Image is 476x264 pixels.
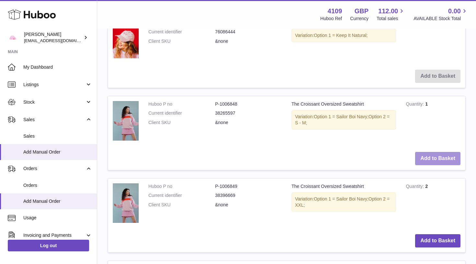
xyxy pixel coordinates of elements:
[377,7,405,22] a: 112.00 Total sales
[401,15,465,65] td: 0
[413,7,468,22] a: 0.00 AVAILABLE Stock Total
[23,182,92,189] span: Orders
[24,31,82,44] div: [PERSON_NAME]
[415,152,460,165] button: Add to Basket
[448,7,461,16] span: 0.00
[23,117,85,123] span: Sales
[113,183,139,223] img: The Croissant Oversized Sweatshirt
[401,96,465,147] td: 1
[413,16,468,22] span: AVAILABLE Stock Total
[148,29,215,35] dt: Current identifier
[24,38,95,43] span: [EMAIL_ADDRESS][DOMAIN_NAME]
[377,16,405,22] span: Total sales
[23,64,92,70] span: My Dashboard
[23,99,85,105] span: Stock
[320,16,342,22] div: Huboo Ref
[23,166,85,172] span: Orders
[113,19,139,58] img: Cross Croissant Embroidered Cap
[148,183,215,189] dt: Huboo P no
[215,38,282,44] dd: &none
[314,196,368,201] span: Option 1 = Sailor Boi Navy;
[148,110,215,116] dt: Current identifier
[350,16,369,22] div: Currency
[292,192,396,212] div: Variation:
[314,114,368,119] span: Option 1 = Sailor Boi Navy;
[415,234,460,247] button: Add to Basket
[148,202,215,208] dt: Client SKU
[287,15,401,65] td: Cross Croissant Embroidered Cap
[401,178,465,229] td: 2
[215,120,282,126] dd: &none
[215,202,282,208] dd: &none
[23,149,92,155] span: Add Manual Order
[406,101,425,108] strong: Quantity
[215,183,282,189] dd: P-1006849
[215,110,282,116] dd: 38265597
[148,192,215,199] dt: Current identifier
[292,110,396,130] div: Variation:
[8,33,17,42] img: hello@limpetstore.com
[23,215,92,221] span: Usage
[406,184,425,190] strong: Quantity
[215,192,282,199] dd: 38396669
[215,29,282,35] dd: 76086444
[378,7,398,16] span: 112.00
[148,101,215,107] dt: Huboo P no
[23,82,85,88] span: Listings
[292,29,396,42] div: Variation:
[314,33,368,38] span: Option 1 = Keep It Natural;
[113,101,139,141] img: The Croissant Oversized Sweatshirt
[8,240,89,251] a: Log out
[23,198,92,204] span: Add Manual Order
[215,101,282,107] dd: P-1006848
[23,133,92,139] span: Sales
[287,96,401,147] td: The Croissant Oversized Sweatshirt
[148,38,215,44] dt: Client SKU
[287,178,401,229] td: The Croissant Oversized Sweatshirt
[148,120,215,126] dt: Client SKU
[23,232,85,238] span: Invoicing and Payments
[354,7,368,16] strong: GBP
[328,7,342,16] strong: 4109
